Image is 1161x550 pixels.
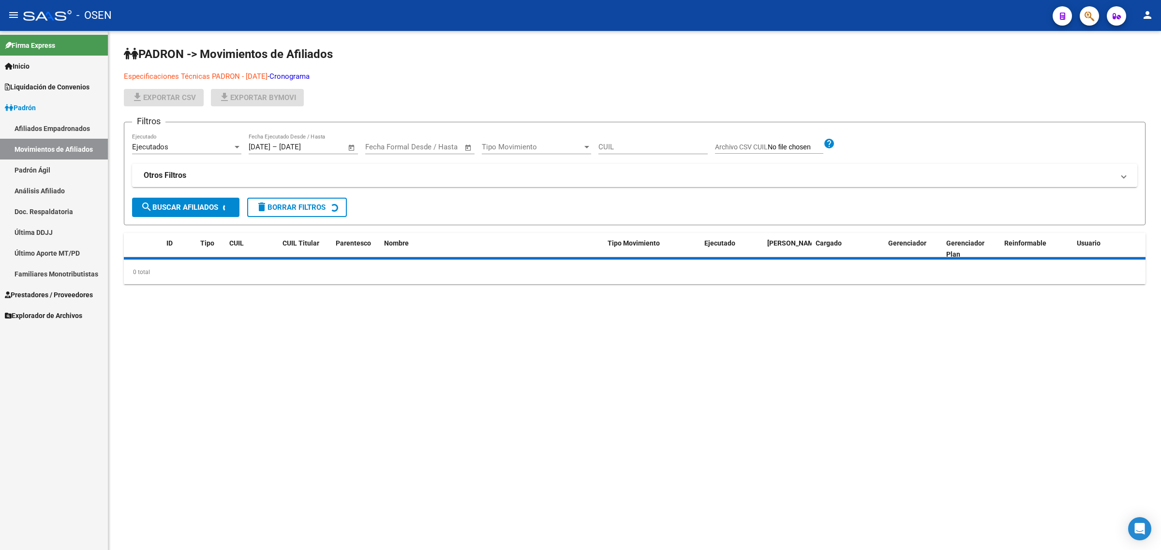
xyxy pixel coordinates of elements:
[163,233,196,265] datatable-header-cell: ID
[884,233,942,265] datatable-header-cell: Gerenciador
[256,201,268,213] mat-icon: delete
[5,310,82,321] span: Explorador de Archivos
[272,143,277,151] span: –
[124,72,268,81] a: Especificaciones Técnicas PADRON - [DATE]
[141,201,152,213] mat-icon: search
[1004,239,1046,247] span: Reinformable
[768,143,823,152] input: Archivo CSV CUIL
[76,5,112,26] span: - OSEN
[249,143,270,151] input: Fecha inicio
[413,143,460,151] input: Fecha fin
[767,239,819,247] span: [PERSON_NAME]
[124,47,333,61] span: PADRON -> Movimientos de Afiliados
[124,89,204,106] button: Exportar CSV
[219,93,296,102] span: Exportar Bymovi
[256,203,326,212] span: Borrar Filtros
[5,102,36,113] span: Padrón
[380,233,604,265] datatable-header-cell: Nombre
[332,233,380,265] datatable-header-cell: Parentesco
[346,142,357,153] button: Open calendar
[336,239,371,247] span: Parentesco
[247,198,347,217] button: Borrar Filtros
[5,40,55,51] span: Firma Express
[812,233,884,265] datatable-header-cell: Cargado
[715,143,768,151] span: Archivo CSV CUIL
[132,164,1137,187] mat-expansion-panel-header: Otros Filtros
[124,260,1146,284] div: 0 total
[141,203,218,212] span: Buscar Afiliados
[888,239,926,247] span: Gerenciador
[5,61,30,72] span: Inicio
[132,143,168,151] span: Ejecutados
[1073,233,1146,265] datatable-header-cell: Usuario
[211,89,304,106] button: Exportar Bymovi
[763,233,812,265] datatable-header-cell: Fecha Formal
[1077,239,1101,247] span: Usuario
[132,198,239,217] button: Buscar Afiliados
[604,233,700,265] datatable-header-cell: Tipo Movimiento
[279,143,326,151] input: Fecha fin
[384,239,409,247] span: Nombre
[132,115,165,128] h3: Filtros
[132,93,196,102] span: Exportar CSV
[166,239,173,247] span: ID
[1142,9,1153,21] mat-icon: person
[816,239,842,247] span: Cargado
[279,233,332,265] datatable-header-cell: CUIL Titular
[700,233,763,265] datatable-header-cell: Ejecutado
[5,82,89,92] span: Liquidación de Convenios
[5,289,93,300] span: Prestadores / Proveedores
[365,143,404,151] input: Fecha inicio
[132,91,143,103] mat-icon: file_download
[200,239,214,247] span: Tipo
[225,233,279,265] datatable-header-cell: CUIL
[144,170,186,181] strong: Otros Filtros
[196,233,225,265] datatable-header-cell: Tipo
[229,239,244,247] span: CUIL
[8,9,19,21] mat-icon: menu
[219,91,230,103] mat-icon: file_download
[1000,233,1073,265] datatable-header-cell: Reinformable
[704,239,735,247] span: Ejecutado
[1128,517,1151,540] div: Open Intercom Messenger
[463,142,474,153] button: Open calendar
[124,71,497,82] p: -
[942,233,1000,265] datatable-header-cell: Gerenciador Plan
[269,72,310,81] a: Cronograma
[823,138,835,149] mat-icon: help
[283,239,319,247] span: CUIL Titular
[482,143,582,151] span: Tipo Movimiento
[608,239,660,247] span: Tipo Movimiento
[946,239,984,258] span: Gerenciador Plan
